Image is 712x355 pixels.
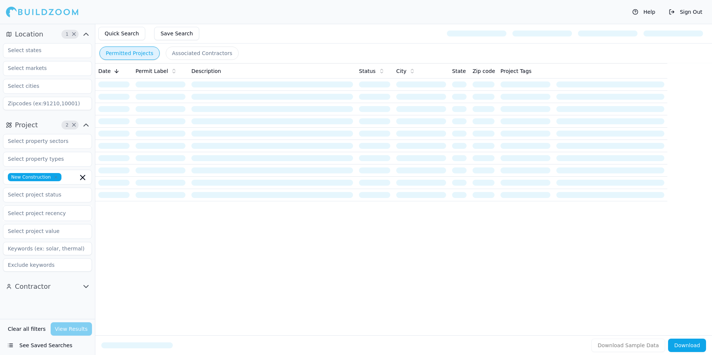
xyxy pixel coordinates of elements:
[473,67,495,75] span: Zip code
[99,47,160,60] button: Permitted Projects
[3,28,92,40] button: Location1Clear Location filters
[191,67,221,75] span: Description
[6,322,48,336] button: Clear all filters
[98,27,145,40] button: Quick Search
[3,119,92,131] button: Project2Clear Project filters
[452,67,466,75] span: State
[3,258,92,272] input: Exclude keywords
[3,152,82,166] input: Select property types
[3,97,92,110] input: Zipcodes (ex:91210,10001)
[3,281,92,292] button: Contractor
[166,47,239,60] button: Associated Contractors
[665,6,706,18] button: Sign Out
[154,27,199,40] button: Save Search
[668,339,706,352] button: Download
[63,31,71,38] span: 1
[500,67,531,75] span: Project Tags
[359,67,376,75] span: Status
[3,44,82,57] input: Select states
[3,242,92,255] input: Keywords (ex: solar, thermal)
[629,6,659,18] button: Help
[98,67,111,75] span: Date
[396,67,406,75] span: City
[8,173,61,181] span: New Construction
[15,29,43,39] span: Location
[71,32,77,36] span: Clear Location filters
[63,121,71,129] span: 2
[3,79,82,93] input: Select cities
[3,224,82,238] input: Select project value
[15,281,51,292] span: Contractor
[3,134,82,148] input: Select property sectors
[3,339,92,352] button: See Saved Searches
[71,123,77,127] span: Clear Project filters
[3,61,82,75] input: Select markets
[3,188,82,201] input: Select project status
[136,67,168,75] span: Permit Label
[15,120,38,130] span: Project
